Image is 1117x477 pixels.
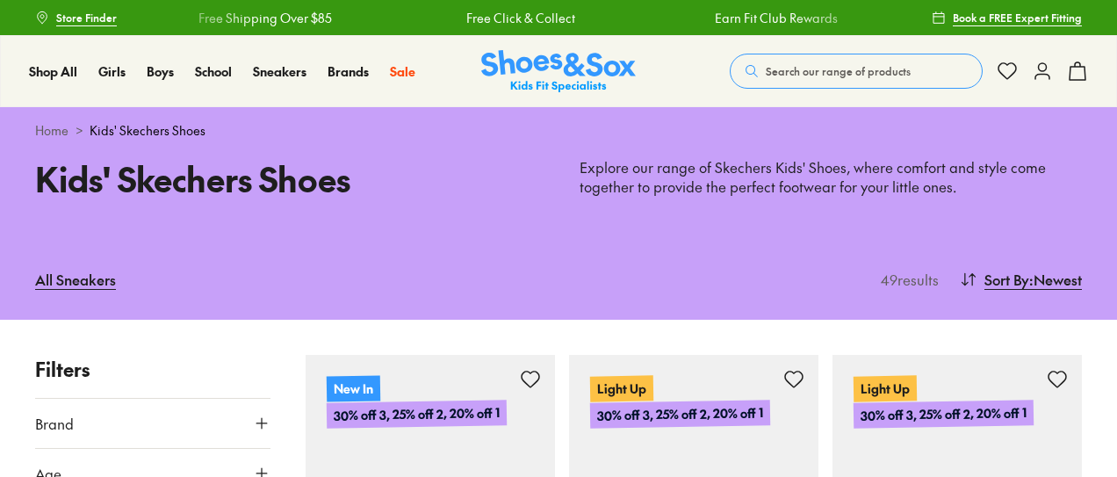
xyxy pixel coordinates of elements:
[35,399,270,448] button: Brand
[29,62,77,81] a: Shop All
[481,50,636,93] img: SNS_Logo_Responsive.svg
[766,63,911,79] span: Search our range of products
[328,62,369,81] a: Brands
[580,158,1082,197] p: Explore our range of Skechers Kids' Shoes, where comfort and style come together to provide the p...
[327,400,507,429] p: 30% off 3, 25% off 2, 20% off 1
[35,121,68,140] a: Home
[713,9,836,27] a: Earn Fit Club Rewards
[90,121,205,140] span: Kids' Skechers Shoes
[56,10,117,25] span: Store Finder
[481,50,636,93] a: Shoes & Sox
[147,62,174,81] a: Boys
[590,375,653,401] p: Light Up
[198,9,331,27] a: Free Shipping Over $85
[328,62,369,80] span: Brands
[465,9,574,27] a: Free Click & Collect
[854,375,917,401] p: Light Up
[195,62,232,80] span: School
[253,62,306,81] a: Sneakers
[327,375,380,401] p: New In
[35,260,116,299] a: All Sneakers
[35,2,117,33] a: Store Finder
[35,413,74,434] span: Brand
[98,62,126,81] a: Girls
[35,355,270,384] p: Filters
[960,260,1082,299] button: Sort By:Newest
[147,62,174,80] span: Boys
[35,154,537,204] h1: Kids' Skechers Shoes
[932,2,1082,33] a: Book a FREE Expert Fitting
[953,10,1082,25] span: Book a FREE Expert Fitting
[195,62,232,81] a: School
[1029,269,1082,290] span: : Newest
[35,121,1082,140] div: >
[984,269,1029,290] span: Sort By
[854,400,1034,429] p: 30% off 3, 25% off 2, 20% off 1
[98,62,126,80] span: Girls
[390,62,415,80] span: Sale
[730,54,983,89] button: Search our range of products
[590,400,770,429] p: 30% off 3, 25% off 2, 20% off 1
[253,62,306,80] span: Sneakers
[874,269,939,290] p: 49 results
[29,62,77,80] span: Shop All
[390,62,415,81] a: Sale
